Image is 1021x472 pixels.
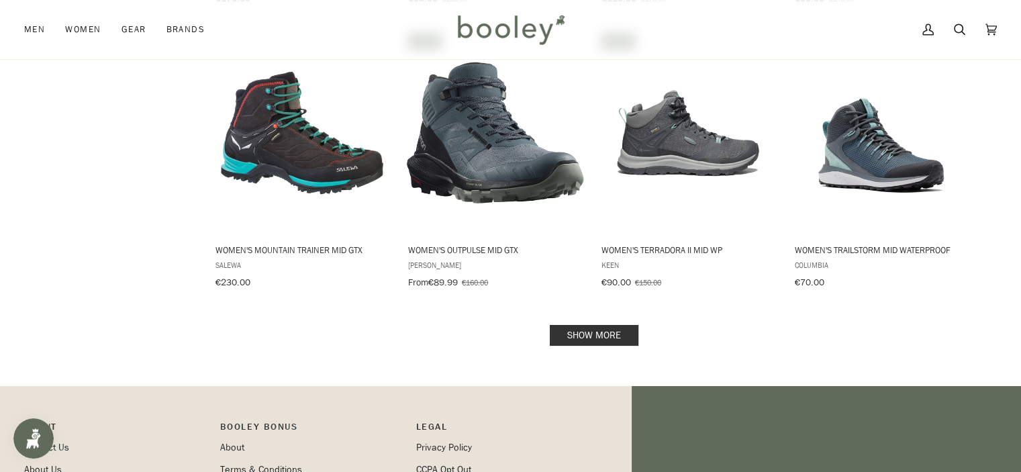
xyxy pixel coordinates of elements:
span: [PERSON_NAME] [408,259,582,271]
div: Pagination [215,329,973,342]
iframe: Button to open loyalty program pop-up [13,418,54,459]
span: Brands [166,23,205,36]
p: Pipeline_Footer Sub [416,420,599,440]
span: €89.99 [428,276,458,289]
p: Booley Bonus [220,420,403,440]
span: Women's Mountain Trainer Mid GTX [215,244,389,256]
a: Women's OUTPulse Mid GTX [406,32,584,293]
span: €150.00 [635,277,661,288]
img: Keen Women's Terradora II Mid WP Magnet / Ocean Wave - Booley Galway [599,44,777,222]
a: Women's Mountain Trainer Mid GTX [213,32,391,293]
span: Salewa [215,259,389,271]
a: About [220,441,244,454]
span: €90.00 [601,276,631,289]
span: €230.00 [215,276,250,289]
p: Pipeline_Footer Main [24,420,207,440]
a: Privacy Policy [416,441,472,454]
span: €70.00 [794,276,824,289]
span: €160.00 [462,277,488,288]
span: Columbia [794,259,968,271]
span: From [408,276,428,289]
span: Gear [121,23,146,36]
img: Salewa Women's Mountain Trainer Mid GTX Magnet / Viridian Green - Booley Galway [213,44,391,222]
img: Columbia Women's Trailstorm Mid Waterproof Graphite / Dusty Green - Booley Galway [792,44,970,222]
a: Women's Trailstorm Mid Waterproof [792,32,970,293]
span: Keen [601,259,775,271]
img: Booley [452,10,569,49]
img: Salomon Women's OUTPulse Mid GTX Stormy Weather / Black / Wrought Iron - Booley Galway [406,44,584,222]
span: Women's OUTPulse Mid GTX [408,244,582,256]
span: Women [65,23,101,36]
span: Men [24,23,45,36]
a: Women's Terradora II Mid WP [599,32,777,293]
span: Women's Trailstorm Mid Waterproof [794,244,968,256]
span: Women's Terradora II Mid WP [601,244,775,256]
a: Show more [550,325,638,346]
